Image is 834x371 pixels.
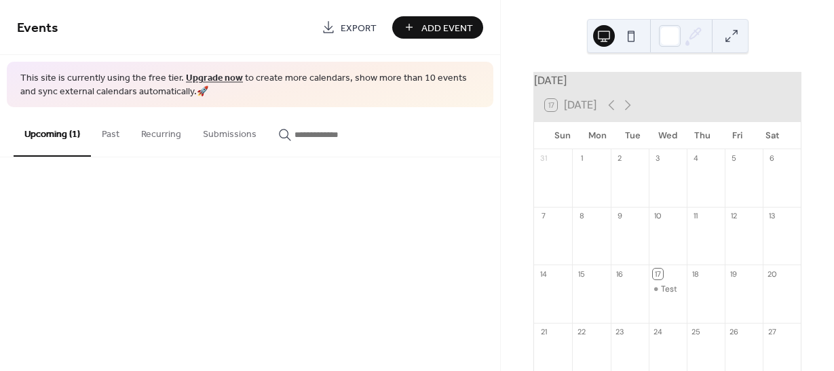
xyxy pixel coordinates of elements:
div: 19 [729,269,739,279]
div: Thu [685,122,720,149]
a: Export [311,16,387,39]
span: Export [341,21,377,35]
div: Test [661,284,677,295]
div: 26 [729,327,739,337]
span: This site is currently using the free tier. to create more calendars, show more than 10 events an... [20,72,480,98]
div: 3 [653,153,663,163]
div: 11 [691,211,701,221]
div: 8 [576,211,586,221]
div: 15 [576,269,586,279]
div: 6 [767,153,777,163]
div: 23 [615,327,625,337]
div: 24 [653,327,663,337]
div: 12 [729,211,739,221]
button: Upcoming (1) [14,107,91,157]
button: Past [91,107,130,155]
button: Recurring [130,107,192,155]
div: 1 [576,153,586,163]
div: 10 [653,211,663,221]
span: Events [17,15,58,41]
button: Add Event [392,16,483,39]
div: Mon [580,122,615,149]
div: 25 [691,327,701,337]
div: 22 [576,327,586,337]
div: Sat [755,122,790,149]
div: Tue [615,122,650,149]
a: Upgrade now [186,69,243,87]
div: 14 [538,269,548,279]
button: Submissions [192,107,267,155]
div: 5 [729,153,739,163]
div: 17 [653,269,663,279]
div: 13 [767,211,777,221]
div: Sun [545,122,580,149]
div: 27 [767,327,777,337]
div: 18 [691,269,701,279]
div: [DATE] [534,73,801,89]
span: Add Event [421,21,473,35]
div: Test [649,284,687,295]
div: 7 [538,211,548,221]
div: 2 [615,153,625,163]
div: 16 [615,269,625,279]
div: 31 [538,153,548,163]
div: 20 [767,269,777,279]
div: 9 [615,211,625,221]
div: Wed [650,122,685,149]
div: 4 [691,153,701,163]
div: 21 [538,327,548,337]
div: Fri [720,122,755,149]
